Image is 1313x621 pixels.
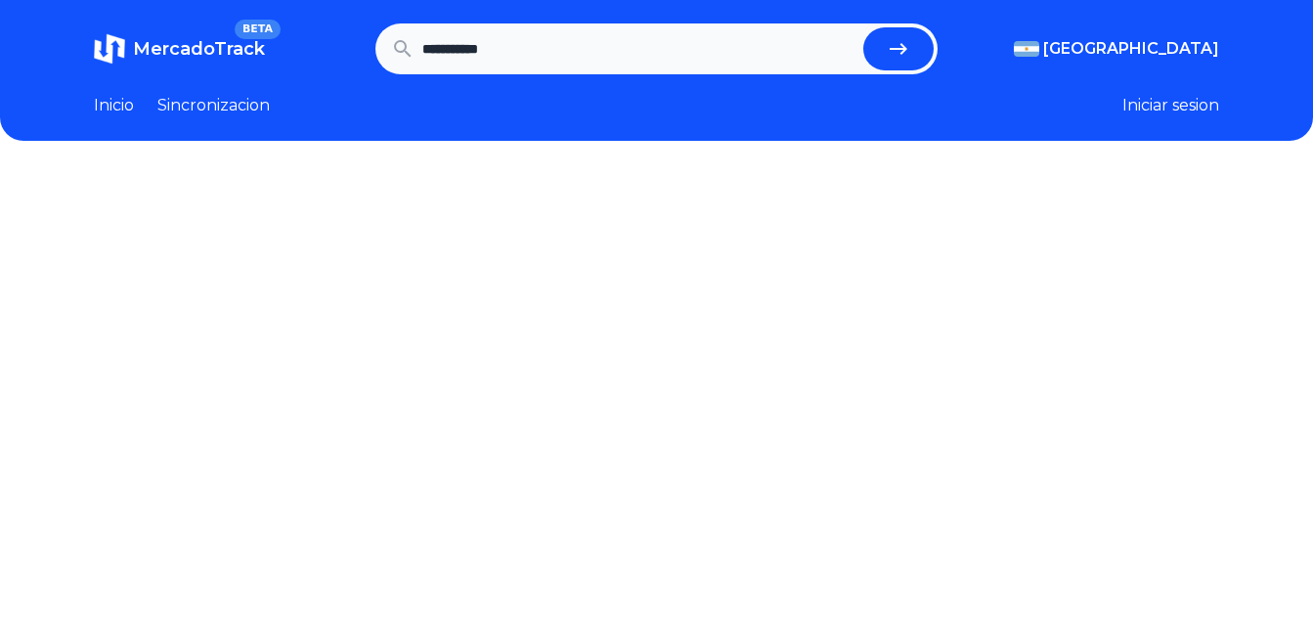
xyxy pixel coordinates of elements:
[1014,41,1039,57] img: Argentina
[1122,94,1219,117] button: Iniciar sesion
[1014,37,1219,61] button: [GEOGRAPHIC_DATA]
[94,33,125,65] img: MercadoTrack
[94,94,134,117] a: Inicio
[94,33,265,65] a: MercadoTrackBETA
[1043,37,1219,61] span: [GEOGRAPHIC_DATA]
[235,20,281,39] span: BETA
[157,94,270,117] a: Sincronizacion
[133,38,265,60] span: MercadoTrack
